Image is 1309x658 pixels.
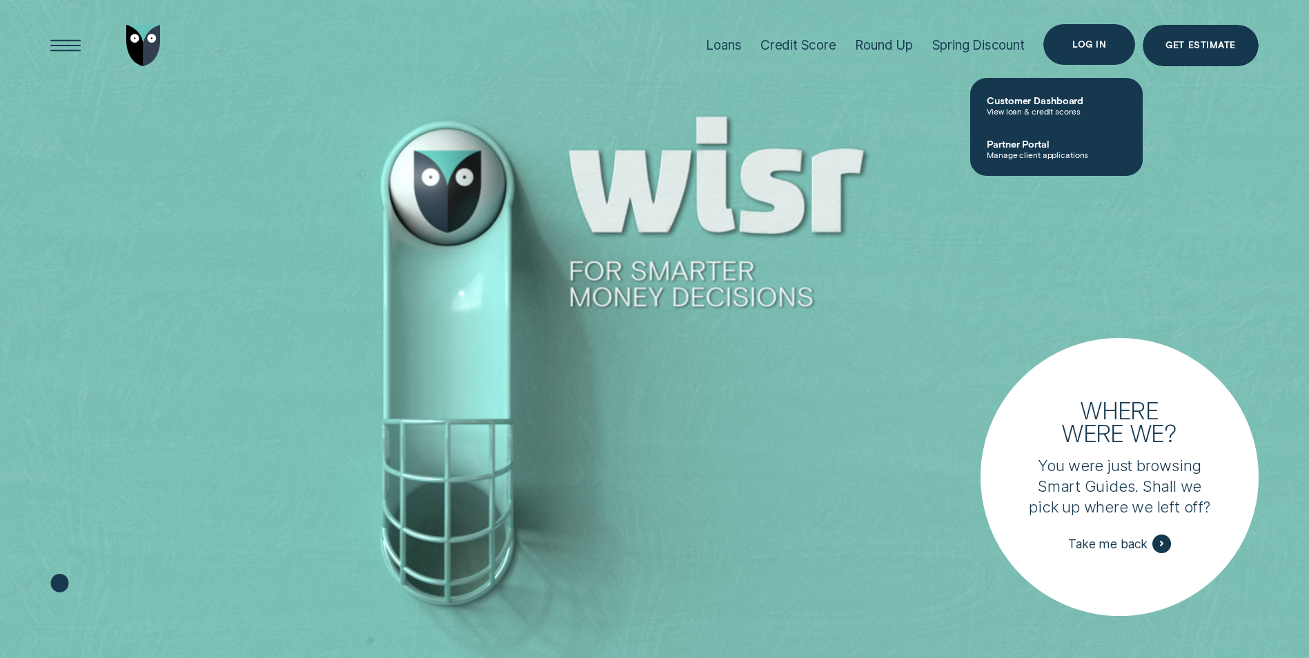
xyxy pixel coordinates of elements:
[706,37,741,53] div: Loans
[1068,537,1148,552] span: Take me back
[855,37,913,53] div: Round Up
[987,150,1126,159] span: Manage client applications
[760,37,836,53] div: Credit Score
[932,37,1025,53] div: Spring Discount
[1072,41,1106,49] div: Log in
[970,83,1143,127] a: Customer DashboardView loan & credit scores
[126,25,161,66] img: Wisr
[987,138,1126,150] span: Partner Portal
[987,106,1126,116] span: View loan & credit scores
[1143,25,1259,66] a: Get Estimate
[981,338,1259,616] a: Where were we?You were just browsing Smart Guides. Shall we pick up where we left off?Take me back
[1052,399,1187,444] h3: Where were we?
[970,127,1143,170] a: Partner PortalManage client applications
[45,25,86,66] button: Open Menu
[1043,24,1135,66] button: Log in
[987,94,1126,106] span: Customer Dashboard
[1028,456,1212,518] p: You were just browsing Smart Guides. Shall we pick up where we left off?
